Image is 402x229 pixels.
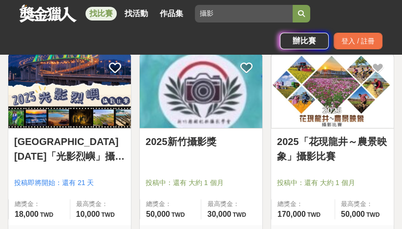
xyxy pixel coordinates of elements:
[195,5,293,22] input: 有長照挺你，care到心坎裡！青春出手，拍出照顧 影音徵件活動
[366,211,380,218] span: TWD
[146,210,170,218] span: 50,000
[277,134,388,164] a: 2025「花現龍井～農景映象」攝影比賽
[280,33,329,49] a: 辦比賽
[341,199,388,209] span: 最高獎金：
[146,199,195,209] span: 總獎金：
[334,33,382,49] div: 登入 / 註冊
[277,178,388,188] span: 投稿中：還有 大約 1 個月
[85,7,117,21] a: 找比賽
[146,178,256,188] span: 投稿中：還有 大約 1 個月
[76,210,100,218] span: 10,000
[15,199,64,209] span: 總獎金：
[8,52,131,128] img: Cover Image
[101,211,114,218] span: TWD
[140,52,262,128] img: Cover Image
[40,211,53,218] span: TWD
[121,7,152,21] a: 找活動
[277,210,306,218] span: 170,000
[233,211,246,218] span: TWD
[14,134,125,164] a: [GEOGRAPHIC_DATA][DATE]「光影烈嶼」攝影比賽
[271,52,394,128] img: Cover Image
[341,210,365,218] span: 50,000
[207,199,256,209] span: 最高獎金：
[15,210,39,218] span: 18,000
[146,134,256,149] a: 2025新竹攝影獎
[277,199,329,209] span: 總獎金：
[307,211,320,218] span: TWD
[76,199,126,209] span: 最高獎金：
[171,211,185,218] span: TWD
[207,210,231,218] span: 30,000
[14,178,125,188] span: 投稿即將開始：還有 21 天
[156,7,187,21] a: 作品集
